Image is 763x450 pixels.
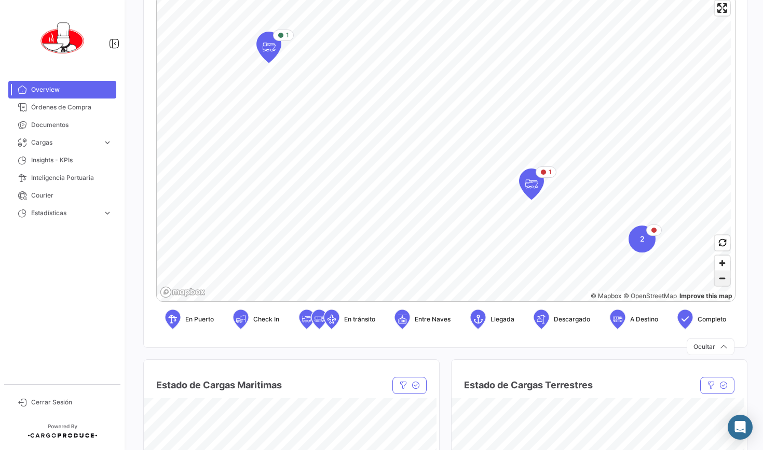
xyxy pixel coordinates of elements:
[640,234,645,244] span: 2
[31,138,99,147] span: Cargas
[687,338,734,355] button: Ocultar
[31,120,112,130] span: Documentos
[8,81,116,99] a: Overview
[256,32,281,63] div: Map marker
[623,292,677,300] a: OpenStreetMap
[286,31,289,40] span: 1
[549,167,552,177] span: 1
[31,103,112,112] span: Órdenes de Compra
[36,12,88,64] img: 0621d632-ab00-45ba-b411-ac9e9fb3f036.png
[8,187,116,204] a: Courier
[715,1,730,16] button: Enter fullscreen
[554,315,590,324] span: Descargado
[103,138,112,147] span: expand_more
[715,256,730,271] button: Zoom in
[344,315,375,324] span: En tránsito
[679,292,732,300] a: Map feedback
[31,191,112,200] span: Courier
[156,378,282,392] h4: Estado de Cargas Maritimas
[8,99,116,116] a: Órdenes de Compra
[415,315,451,324] span: Entre Naves
[629,226,656,252] div: Map marker
[253,315,279,324] span: Check In
[491,315,514,324] span: Llegada
[698,315,726,324] span: Completo
[31,156,112,165] span: Insights - KPIs
[715,271,730,286] button: Zoom out
[591,292,621,300] a: Mapbox
[31,208,99,218] span: Estadísticas
[31,398,112,407] span: Cerrar Sesión
[8,169,116,187] a: Inteligencia Portuaria
[31,173,112,182] span: Inteligencia Portuaria
[728,415,753,440] div: Abrir Intercom Messenger
[8,116,116,134] a: Documentos
[185,315,214,324] span: En Puerto
[8,151,116,169] a: Insights - KPIs
[630,315,658,324] span: A Destino
[103,208,112,218] span: expand_more
[519,168,544,200] div: Map marker
[31,85,112,94] span: Overview
[160,286,206,298] a: Mapbox logo
[464,378,593,392] h4: Estado de Cargas Terrestres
